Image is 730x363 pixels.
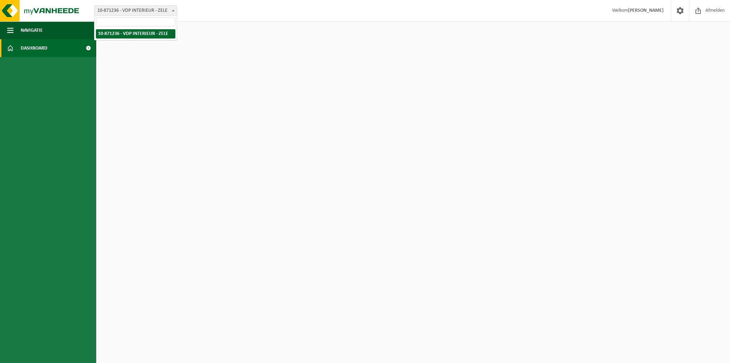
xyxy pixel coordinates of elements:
strong: [PERSON_NAME] [628,8,664,13]
span: 10-871236 - VDP INTERIEUR - ZELE [94,5,177,16]
span: Dashboard [21,39,47,57]
span: Navigatie [21,21,43,39]
li: 10-871236 - VDP INTERIEUR - ZELE [96,29,175,39]
span: 10-871236 - VDP INTERIEUR - ZELE [94,6,177,16]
